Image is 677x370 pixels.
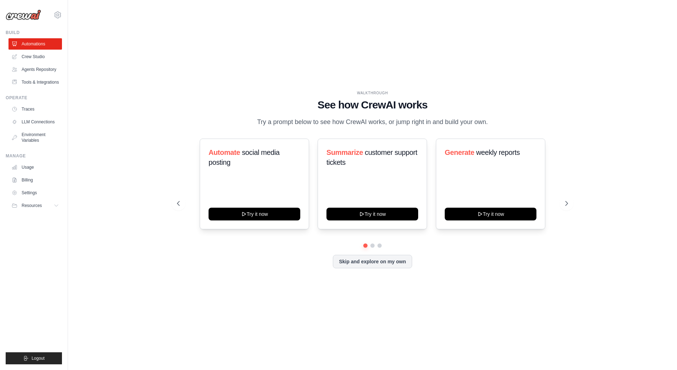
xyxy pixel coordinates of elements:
[445,208,536,220] button: Try it now
[326,148,417,166] span: customer support tickets
[177,90,568,96] div: WALKTHROUGH
[8,116,62,128] a: LLM Connections
[326,208,418,220] button: Try it now
[6,95,62,101] div: Operate
[8,187,62,198] a: Settings
[209,148,280,166] span: social media posting
[177,99,568,111] h1: See how CrewAI works
[642,336,677,370] iframe: Chat Widget
[8,200,62,211] button: Resources
[209,208,300,220] button: Try it now
[8,38,62,50] a: Automations
[6,153,62,159] div: Manage
[8,174,62,186] a: Billing
[8,129,62,146] a: Environment Variables
[254,117,491,127] p: Try a prompt below to see how CrewAI works, or jump right in and build your own.
[8,103,62,115] a: Traces
[8,77,62,88] a: Tools & Integrations
[445,148,474,156] span: Generate
[6,10,41,20] img: Logo
[333,255,412,268] button: Skip and explore on my own
[326,148,363,156] span: Summarize
[476,148,519,156] span: weekly reports
[6,30,62,35] div: Build
[8,64,62,75] a: Agents Repository
[32,355,45,361] span: Logout
[209,148,240,156] span: Automate
[8,162,62,173] a: Usage
[6,352,62,364] button: Logout
[22,203,42,208] span: Resources
[8,51,62,62] a: Crew Studio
